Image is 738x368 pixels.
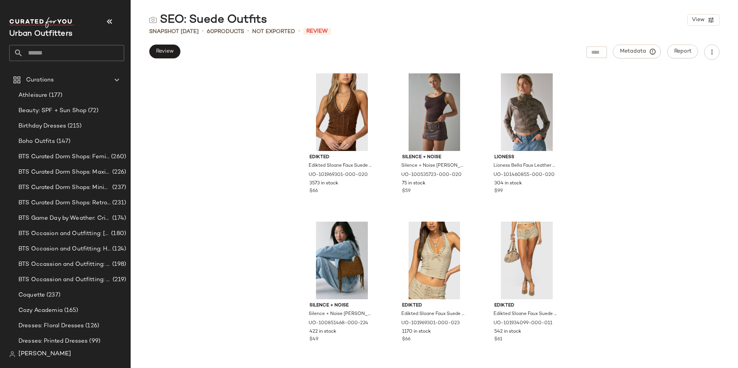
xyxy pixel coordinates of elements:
[18,245,111,254] span: BTS Occasion and Outfitting: Homecoming Dresses
[309,328,336,335] span: 422 in stock
[9,17,75,28] img: cfy_white_logo.C9jOOHJF.svg
[18,183,111,192] span: BTS Curated Dorm Shops: Minimalist
[494,154,559,161] span: Lioness
[45,291,60,300] span: (237)
[18,306,63,315] span: Cozy Academia
[111,183,126,192] span: (237)
[303,28,331,35] span: Review
[401,172,462,179] span: UO-100535723-000-020
[494,188,503,195] span: $99
[401,162,466,169] span: Silence + Noise [PERSON_NAME] Belted Micro Mini Skort in Brown Suede, Women's at Urban Outfitters
[494,328,521,335] span: 542 in stock
[9,351,15,357] img: svg%3e
[309,302,374,309] span: Silence + Noise
[156,48,174,55] span: Review
[402,154,467,161] span: Silence + Noise
[149,45,180,58] button: Review
[687,14,720,26] button: View
[488,222,565,299] img: 101934099_011_m
[18,260,111,269] span: BTS Occassion and Outfitting: Campus Lounge
[88,337,100,346] span: (99)
[396,222,473,299] img: 101969301_023_m
[303,222,381,299] img: 100851468_224_b
[18,168,111,177] span: BTS Curated Dorm Shops: Maximalist
[18,229,110,238] span: BTS Occasion and Outfitting: [PERSON_NAME] to Party
[149,16,157,24] img: svg%3e
[18,137,55,146] span: Boho Outfits
[18,291,45,300] span: Coquette
[309,162,374,169] span: Edikted Sloane Faux Suede Halter Top in Brown, Women's at Urban Outfitters
[111,245,126,254] span: (124)
[202,27,204,36] span: •
[84,322,99,330] span: (126)
[18,122,66,131] span: Birthday Dresses
[18,153,110,161] span: BTS Curated Dorm Shops: Feminine
[18,106,86,115] span: Beauty: SPF + Sun Shop
[18,322,84,330] span: Dresses: Floral Dresses
[111,168,126,177] span: (226)
[402,328,431,335] span: 1170 in stock
[494,311,558,318] span: Edikted Sloane Faux Suede Micro Shorts in Tan, Women's at Urban Outfitters
[18,91,47,100] span: Athleisure
[26,76,54,85] span: Curations
[47,91,62,100] span: (177)
[111,260,126,269] span: (198)
[149,28,199,36] span: Snapshot [DATE]
[488,73,565,151] img: 101460855_020_b
[402,180,426,187] span: 75 in stock
[63,306,78,315] span: (165)
[494,320,552,327] span: UO-101934099-000-011
[402,188,411,195] span: $59
[396,73,473,151] img: 100535723_020_b
[494,180,522,187] span: 304 in stock
[667,45,698,58] button: Report
[309,172,368,179] span: UO-101969301-000-020
[111,199,126,207] span: (231)
[207,28,244,36] div: Products
[309,180,338,187] span: 3573 in stock
[309,336,318,343] span: $49
[86,106,98,115] span: (72)
[18,337,88,346] span: Dresses: Printed Dresses
[111,214,126,223] span: (174)
[309,320,368,327] span: UO-100851468-000-224
[149,12,267,28] div: SEO: Suede Outfits
[18,214,111,223] span: BTS Game Day by Weather: Crisp & Cozy
[252,28,295,36] span: Not Exported
[18,199,111,207] span: BTS Curated Dorm Shops: Retro+ Boho
[613,45,661,58] button: Metadata
[110,229,126,238] span: (180)
[111,275,126,284] span: (219)
[674,48,691,55] span: Report
[401,320,460,327] span: UO-101969301-000-023
[309,188,318,195] span: $66
[620,48,655,55] span: Metadata
[66,122,81,131] span: (215)
[55,137,71,146] span: (147)
[494,162,558,169] span: Lioness Bella Faux Leather Cropped Moto Jacket in Brown, Women's at Urban Outfitters
[494,302,559,309] span: Edikted
[691,17,705,23] span: View
[309,311,374,318] span: Silence + Noise [PERSON_NAME] Fringe Bag in Tan, Women's at Urban Outfitters
[18,275,111,284] span: BTS Occassion and Outfitting: First Day Fits
[9,30,72,38] span: Current Company Name
[401,311,466,318] span: Edikted Sloane Faux Suede Halter Top in Tan, Women's at Urban Outfitters
[110,153,126,161] span: (260)
[207,29,214,35] span: 60
[402,336,411,343] span: $66
[18,350,71,359] span: [PERSON_NAME]
[309,154,374,161] span: Edikted
[303,73,381,151] img: 101969301_020_m
[494,172,555,179] span: UO-101460855-000-020
[298,27,300,36] span: •
[247,27,249,36] span: •
[494,336,502,343] span: $61
[402,302,467,309] span: Edikted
